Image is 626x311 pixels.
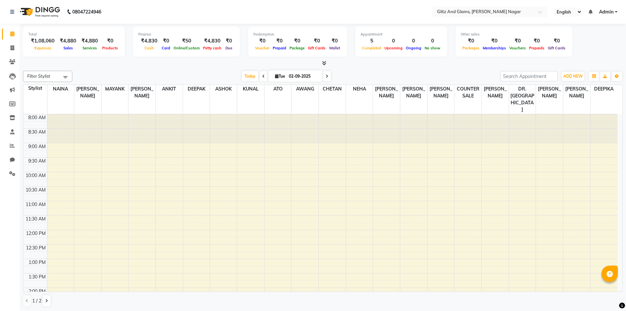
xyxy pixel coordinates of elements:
span: CHETAN [319,85,346,93]
span: [PERSON_NAME] [428,85,454,100]
span: AWANG [291,85,318,93]
button: ADD NEW [562,72,584,81]
span: Gift Cards [546,46,567,50]
div: ₹0 [101,37,120,45]
span: ATO [265,85,291,93]
div: 1:30 PM [27,273,47,280]
span: KUNAL [237,85,264,93]
div: 0 [423,37,442,45]
span: 1 / 2 [32,298,41,304]
span: Online/Custom [172,46,201,50]
div: ₹0 [461,37,481,45]
div: ₹4,830 [138,37,160,45]
span: Voucher [253,46,271,50]
span: Today [242,71,258,81]
input: 2025-09-02 [287,71,320,81]
span: DEEPAK [183,85,210,93]
div: ₹0 [306,37,327,45]
span: [PERSON_NAME] [400,85,427,100]
span: Tue [273,74,287,79]
div: 0 [404,37,423,45]
span: DR. [GEOGRAPHIC_DATA] [509,85,536,114]
div: 9:30 AM [27,158,47,165]
span: Upcoming [383,46,404,50]
span: Vouchers [508,46,527,50]
span: NEHA [346,85,373,93]
img: logo [17,3,62,21]
span: No show [423,46,442,50]
span: [PERSON_NAME] [128,85,155,100]
div: ₹4,880 [79,37,101,45]
span: Due [224,46,234,50]
div: Stylist [23,85,47,92]
div: ₹0 [327,37,342,45]
div: 2:00 PM [27,288,47,295]
span: ANKIT [156,85,183,93]
span: [PERSON_NAME] [536,85,563,100]
div: ₹0 [223,37,235,45]
div: 10:00 AM [24,172,47,179]
span: Package [288,46,306,50]
div: ₹0 [508,37,527,45]
div: 12:00 PM [25,230,47,237]
span: Prepaid [271,46,288,50]
span: ADD NEW [563,74,583,79]
span: [PERSON_NAME] [482,85,509,100]
span: NAINA [47,85,74,93]
div: 5 [360,37,383,45]
div: 11:00 AM [24,201,47,208]
div: ₹1,08,060 [28,37,57,45]
span: Sales [62,46,75,50]
span: Card [160,46,172,50]
div: ₹0 [527,37,546,45]
div: 1:00 PM [27,259,47,266]
div: ₹0 [271,37,288,45]
div: ₹0 [160,37,172,45]
span: Packages [461,46,481,50]
span: Memberships [481,46,508,50]
span: Admin [599,9,614,15]
span: DEEPIKA [591,85,617,93]
div: ₹0 [546,37,567,45]
b: 08047224946 [72,3,101,21]
span: Gift Cards [306,46,327,50]
span: Wallet [327,46,342,50]
div: ₹0 [288,37,306,45]
input: Search Appointment [500,71,558,81]
div: 11:30 AM [24,216,47,222]
div: Other sales [461,32,567,37]
div: 12:30 PM [25,245,47,251]
span: Services [81,46,99,50]
span: Products [101,46,120,50]
span: [PERSON_NAME] [563,85,590,100]
span: Expenses [33,46,53,50]
span: Completed [360,46,383,50]
span: COUNTER SALE [454,85,481,100]
span: MAYANK [102,85,128,93]
span: [PERSON_NAME] [74,85,101,100]
div: 8:30 AM [27,129,47,136]
div: Total [28,32,120,37]
span: ASHOK [210,85,237,93]
div: 10:30 AM [24,187,47,194]
span: [PERSON_NAME] [373,85,400,100]
div: Appointment [360,32,442,37]
span: Petty cash [201,46,223,50]
div: Finance [138,32,235,37]
span: Ongoing [404,46,423,50]
div: 8:00 AM [27,114,47,121]
div: Redemption [253,32,342,37]
div: ₹0 [253,37,271,45]
div: ₹50 [172,37,201,45]
div: 0 [383,37,404,45]
span: Filter Stylist [27,73,50,79]
span: Prepaids [527,46,546,50]
div: ₹4,880 [57,37,79,45]
div: ₹4,830 [201,37,223,45]
div: ₹0 [481,37,508,45]
span: Cash [143,46,155,50]
div: 9:00 AM [27,143,47,150]
iframe: chat widget [598,285,619,304]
